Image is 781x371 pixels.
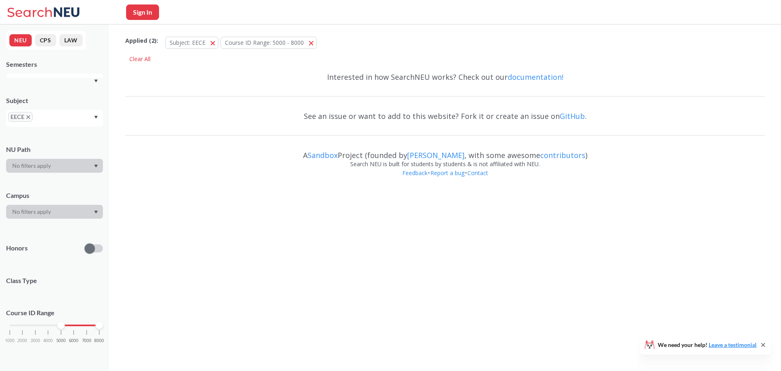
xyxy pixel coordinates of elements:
p: Course ID Range [6,308,103,318]
div: Search NEU is built for students by students & is not affiliated with NEU. [125,160,765,169]
div: Subject [6,96,103,105]
div: Dropdown arrow [6,205,103,219]
a: contributors [540,150,585,160]
div: NU Path [6,145,103,154]
span: We need your help! [658,342,757,348]
span: Subject: EECE [170,39,205,46]
span: 4000 [43,338,53,343]
div: Clear All [125,53,155,65]
button: Subject: EECE [165,37,218,49]
span: Applied ( 2 ): [125,36,158,45]
svg: Dropdown arrow [94,165,98,168]
div: Campus [6,191,103,200]
span: Course ID Range: 5000 - 8000 [225,39,304,46]
svg: Dropdown arrow [94,211,98,214]
span: 3000 [31,338,40,343]
div: See an issue or want to add to this website? Fork it or create an issue on . [125,104,765,128]
a: Sandbox [308,150,338,160]
button: Course ID Range: 5000 - 8000 [220,37,317,49]
div: Interested in how SearchNEU works? Check out our [125,65,765,89]
svg: Dropdown arrow [94,116,98,119]
a: [PERSON_NAME] [407,150,465,160]
p: Honors [6,244,28,253]
div: EECEX to remove pillDropdown arrow [6,110,103,127]
div: A Project (founded by , with some awesome ) [125,143,765,160]
span: 5000 [56,338,66,343]
svg: Dropdown arrow [94,79,98,83]
button: LAW [59,34,83,46]
span: Class Type [6,276,103,285]
a: documentation! [508,72,563,82]
a: Feedback [402,169,428,177]
a: Leave a testimonial [709,341,757,348]
button: NEU [9,34,32,46]
span: 6000 [69,338,79,343]
span: EECEX to remove pill [8,112,33,122]
span: 2000 [17,338,27,343]
button: Sign In [126,4,159,20]
div: Semesters [6,60,103,69]
svg: X to remove pill [26,115,30,119]
a: Report a bug [430,169,465,177]
a: GitHub [560,111,585,121]
button: CPS [35,34,56,46]
span: 1000 [5,338,15,343]
div: • • [125,169,765,190]
a: Contact [467,169,489,177]
span: 7000 [82,338,92,343]
span: 8000 [94,338,104,343]
div: Dropdown arrow [6,159,103,173]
